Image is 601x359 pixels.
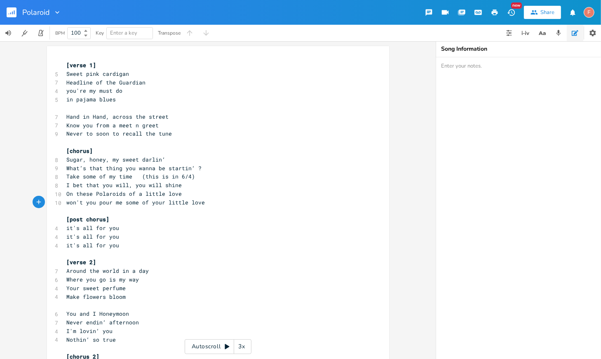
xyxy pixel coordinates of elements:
[55,31,65,35] div: BPM
[67,79,146,86] span: Headline of the Guardian
[67,276,139,283] span: Where you go is my way
[67,130,172,137] span: Never to soon to recall the tune
[540,9,554,16] div: Share
[67,233,120,240] span: it's all for you
[67,319,139,326] span: Never endin‘ afternoon
[67,224,120,232] span: it's all for you
[22,9,50,16] span: Polaroid
[67,336,116,343] span: Nothin‘ so true
[584,7,594,18] div: fuzzyip
[67,173,195,180] span: Take some of my time (this is in 6/4)
[67,164,202,172] span: What’s that thing you wanna be startin‘ ?
[441,46,596,52] div: Song Information
[96,31,104,35] div: Key
[524,6,561,19] button: Share
[67,96,116,103] span: in pajama blues
[185,339,251,354] div: Autoscroll
[67,327,113,335] span: I'm lovin‘ you
[67,310,129,317] span: You and I Honeymoon
[67,61,96,69] span: [verse 1]
[67,242,120,249] span: it's all for you
[67,70,129,77] span: Sweet pink cardigan
[67,284,126,292] span: Your sweet perfume
[511,2,522,9] div: New
[503,5,519,20] button: New
[67,113,169,120] span: Hand in Hand, across the street
[67,216,110,223] span: [post chorus]
[67,293,126,300] span: Make flowers bloom
[234,339,249,354] div: 3x
[67,267,149,275] span: Around the world in a day
[110,29,137,37] span: Enter a key
[67,258,96,266] span: [verse 2]
[67,181,182,189] span: I bet that you will, you will shine
[67,147,93,155] span: [chorus]
[67,156,166,163] span: Sugar, honey, my sweet darlin‘
[67,199,205,206] span: won't you pour me some of your little love
[584,3,594,22] button: F
[158,31,181,35] div: Transpose
[67,190,182,197] span: On these Polaroids of a little love
[67,87,123,94] span: you're my must do
[67,122,159,129] span: Know you from a meet n greet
